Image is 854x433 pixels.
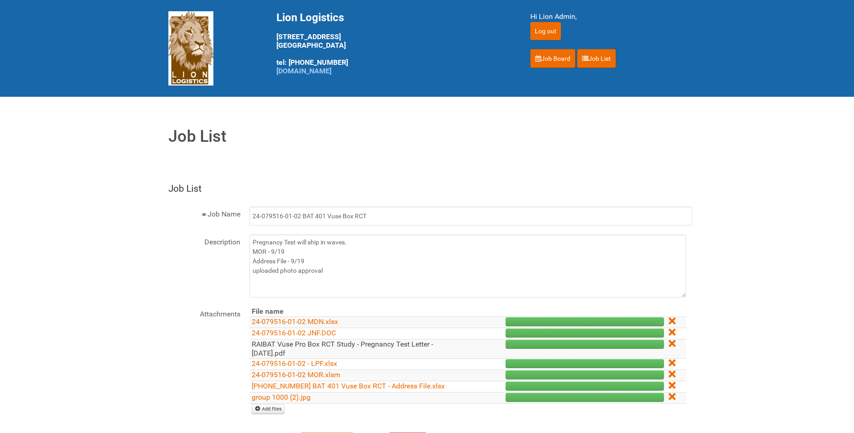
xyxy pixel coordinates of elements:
label: Job Name [168,207,240,220]
a: 24-079516-01-02 JNF.DOC [252,329,336,337]
div: Hi Lion Admin, [530,11,686,22]
div: [STREET_ADDRESS] [GEOGRAPHIC_DATA] tel: [PHONE_NUMBER] [276,11,508,75]
a: group 1000 (2).jpg [252,393,311,401]
input: Log out [530,22,561,40]
a: [PHONE_NUMBER] BAT 401 Vuse Box RCT - Address File.xlsx [252,382,445,390]
a: RAIBAT Vuse Pro Box RCT Study - Pregnancy Test Letter - [DATE].pdf [252,340,433,357]
img: Lion Logistics [168,11,213,86]
legend: Job List [168,182,686,196]
th: File name [249,307,448,317]
label: Attachments [168,307,240,320]
h1: Job List [168,124,686,149]
a: Lion Logistics [168,44,213,52]
label: Description [168,235,240,248]
textarea: Pregnancy Test will ship in waves. MOR - 9/19 Address File - 9/19 uploaded photo approval [249,235,686,298]
a: Job List [577,49,616,68]
a: 24-079516-01-02 - LPF.xlsx [252,359,337,368]
a: Job Board [530,49,575,68]
a: 24-079516-01-02 MOR.xlsm [252,370,340,379]
a: [DOMAIN_NAME] [276,67,331,75]
a: 24-079516-01-02 MDN.xlsx [252,317,338,326]
span: Lion Logistics [276,11,344,24]
a: Add files [252,404,285,414]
